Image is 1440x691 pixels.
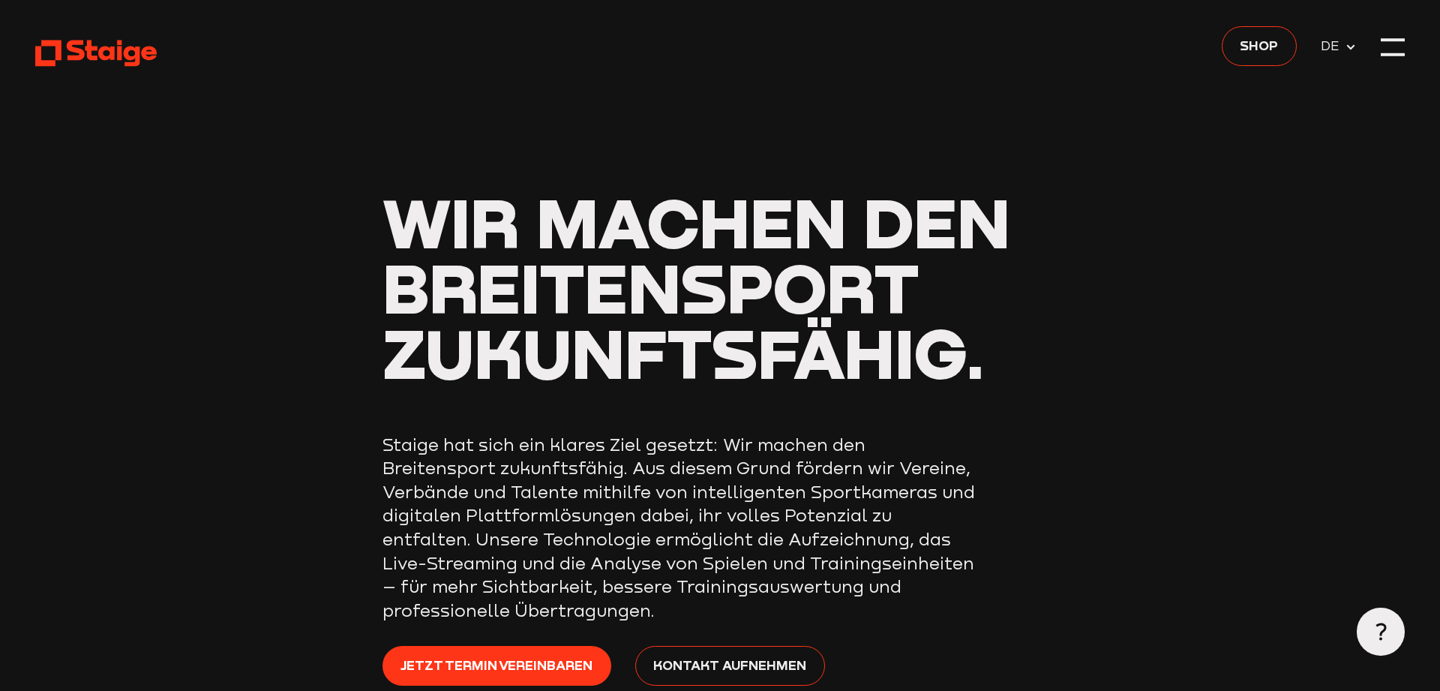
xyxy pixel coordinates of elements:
[382,181,1010,394] span: Wir machen den Breitensport zukunftsfähig.
[382,646,611,686] a: Jetzt Termin vereinbaren
[1321,36,1345,57] span: DE
[382,433,982,623] p: Staige hat sich ein klares Ziel gesetzt: Wir machen den Breitensport zukunftsfähig. Aus diesem Gr...
[1240,35,1278,56] span: Shop
[635,646,825,686] a: Kontakt aufnehmen
[1222,26,1297,66] a: Shop
[653,655,806,676] span: Kontakt aufnehmen
[400,655,592,676] span: Jetzt Termin vereinbaren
